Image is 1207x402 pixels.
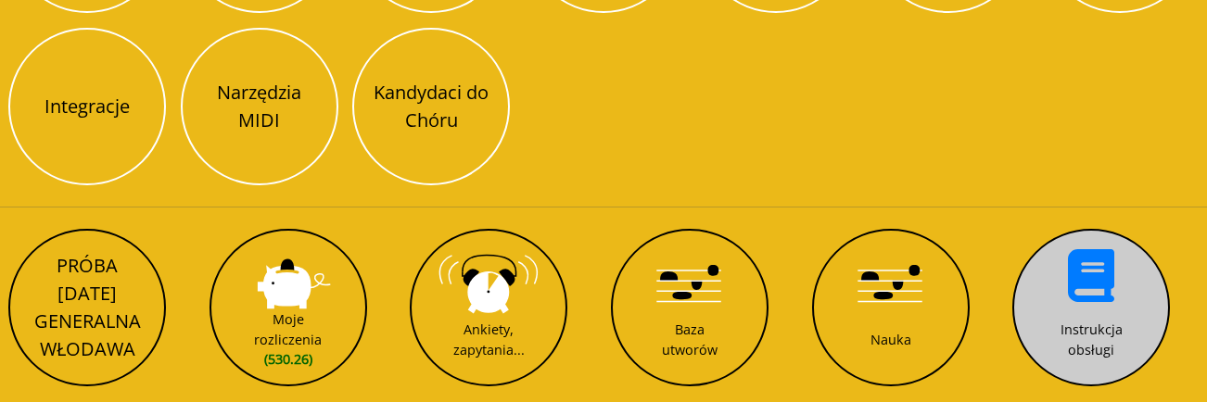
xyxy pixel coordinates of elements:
[8,229,166,386] button: PRÓBA [DATE] GENERALNA WŁODAWA
[210,229,367,386] button: Moje rozliczenia(530.26)
[1061,320,1123,359] div: Instrukcja obsługi
[254,309,322,370] div: Moje rozliczenia
[1012,229,1170,386] button: Instrukcja obsługi
[352,28,510,185] button: Kandydaci do Chóru
[611,229,769,386] button: Baza utworów
[453,320,525,359] div: Ankiety, zapytania...
[8,28,166,185] button: Integracje
[812,229,970,386] button: Nauka
[410,229,567,386] button: Ankiety, zapytania...
[181,28,338,185] button: Narzędzia MIDI
[870,330,911,350] div: Nauka
[254,349,322,370] span: (530.26)
[662,320,718,359] div: Baza utworów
